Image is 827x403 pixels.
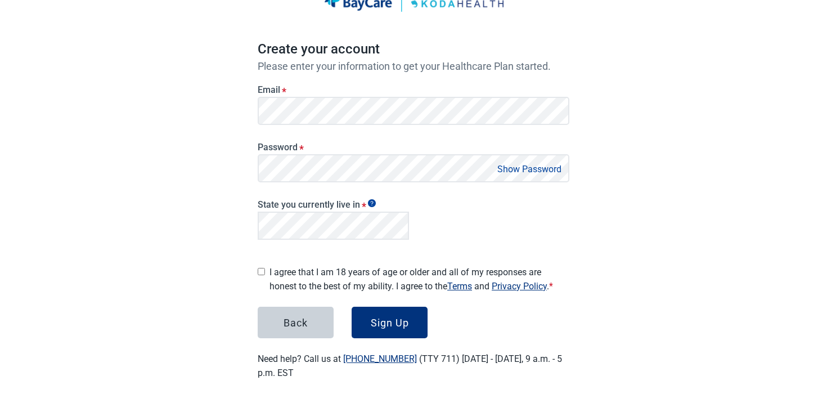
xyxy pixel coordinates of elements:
[492,281,547,292] a: Privacy Policy
[258,39,569,60] h1: Create your account
[371,317,409,328] div: Sign Up
[258,60,569,72] p: Please enter your information to get your Healthcare Plan started.
[258,142,569,153] label: Password
[352,307,428,338] button: Sign Up
[258,353,562,378] label: Need help? Call us at (TTY 711) [DATE] - [DATE], 9 a.m. - 5 p.m. EST
[368,199,376,207] span: Show tooltip
[549,281,553,292] span: Required field
[284,317,308,328] div: Back
[447,281,472,292] a: Terms
[258,84,569,95] label: Email
[343,353,417,364] a: [PHONE_NUMBER]
[258,199,409,210] label: State you currently live in
[494,162,565,177] button: Show Password
[269,265,569,293] label: I agree that I am 18 years of age or older and all of my responses are honest to the best of my a...
[258,307,334,338] button: Back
